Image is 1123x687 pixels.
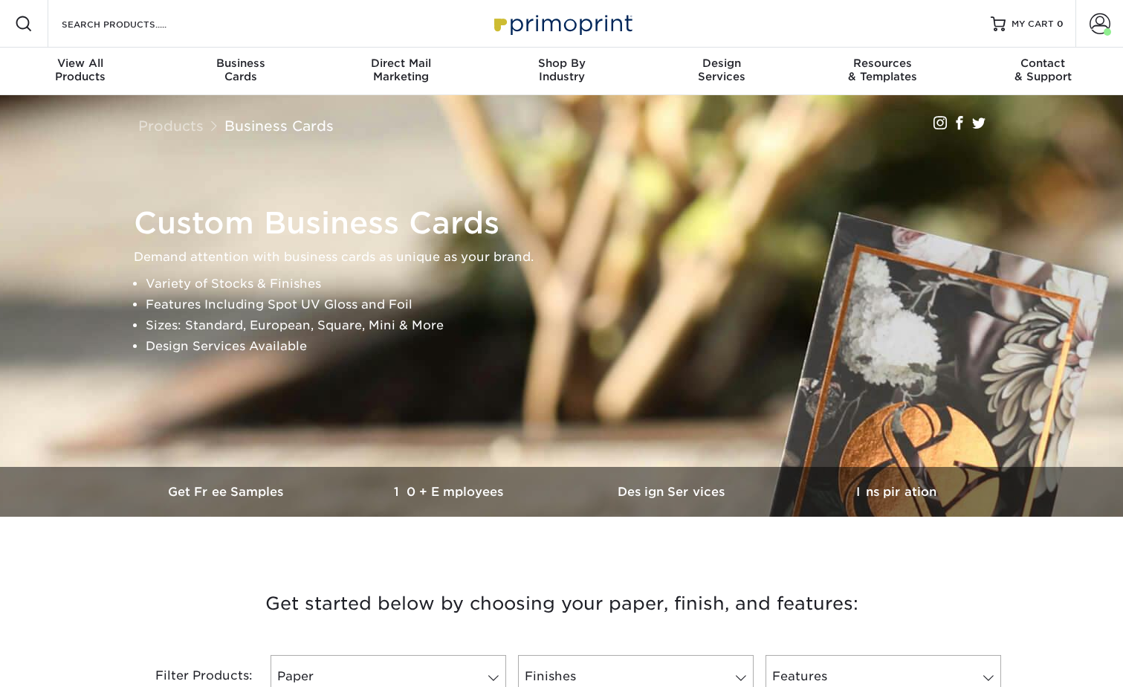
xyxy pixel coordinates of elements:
[146,294,1003,315] li: Features Including Spot UV Gloss and Foil
[641,57,802,83] div: Services
[962,48,1123,95] a: Contact& Support
[562,467,785,517] a: Design Services
[1057,19,1064,29] span: 0
[802,57,962,83] div: & Templates
[161,48,321,95] a: BusinessCards
[60,15,205,33] input: SEARCH PRODUCTS.....
[161,57,321,70] span: Business
[482,48,642,95] a: Shop ByIndustry
[339,467,562,517] a: 10+ Employees
[116,485,339,499] h3: Get Free Samples
[802,48,962,95] a: Resources& Templates
[962,57,1123,83] div: & Support
[482,57,642,83] div: Industry
[116,467,339,517] a: Get Free Samples
[488,7,636,39] img: Primoprint
[146,336,1003,357] li: Design Services Available
[146,274,1003,294] li: Variety of Stocks & Finishes
[321,57,482,70] span: Direct Mail
[134,247,1003,268] p: Demand attention with business cards as unique as your brand.
[161,57,321,83] div: Cards
[802,57,962,70] span: Resources
[482,57,642,70] span: Shop By
[785,485,1008,499] h3: Inspiration
[641,57,802,70] span: Design
[321,48,482,95] a: Direct MailMarketing
[146,315,1003,336] li: Sizes: Standard, European, Square, Mini & More
[339,485,562,499] h3: 10+ Employees
[641,48,802,95] a: DesignServices
[785,467,1008,517] a: Inspiration
[138,117,204,134] a: Products
[962,57,1123,70] span: Contact
[134,205,1003,241] h1: Custom Business Cards
[321,57,482,83] div: Marketing
[224,117,334,134] a: Business Cards
[1012,18,1054,30] span: MY CART
[127,570,997,637] h3: Get started below by choosing your paper, finish, and features:
[562,485,785,499] h3: Design Services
